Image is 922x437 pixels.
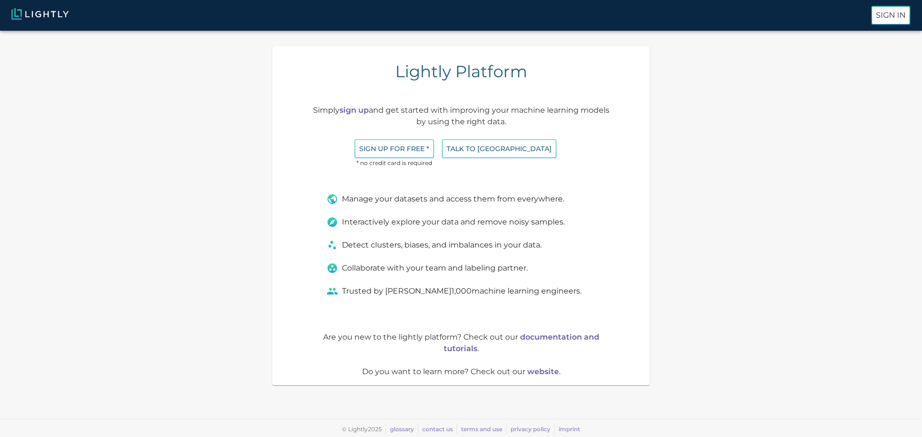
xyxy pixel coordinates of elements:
div: Trusted by [PERSON_NAME] 1,000 machine learning engineers. [327,285,595,297]
div: Interactively explore your data and remove noisy samples. [327,216,595,228]
a: privacy policy [510,425,550,433]
div: Collaborate with your team and labeling partner. [327,262,595,274]
a: glossary [390,425,414,433]
button: Sign up for free * [354,139,434,159]
a: imprint [558,425,580,433]
a: contact us [422,425,453,433]
div: Manage your datasets and access them from everywhere. [327,193,595,205]
a: terms and use [461,425,502,433]
a: website [527,367,559,376]
h4: Lightly Platform [395,61,527,82]
span: © Lightly 2025 [342,425,382,433]
p: Simply and get started with improving your machine learning models by using the right data. [311,105,611,128]
a: Sign up for free * [354,144,434,153]
img: Lightly [12,8,69,20]
p: Do you want to learn more? Check out our . [311,366,611,378]
p: Are you new to the lightly platform? Check out our . [311,331,611,354]
button: Sign In [871,6,910,25]
button: Talk to [GEOGRAPHIC_DATA] [442,139,557,159]
span: * no credit card is required [354,158,434,168]
div: Detect clusters, biases, and imbalances in your data. [327,239,595,251]
a: sign up [340,106,369,115]
a: Talk to [GEOGRAPHIC_DATA] [442,144,557,153]
a: documentation and tutorials [444,332,599,353]
p: Sign In [876,10,906,21]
